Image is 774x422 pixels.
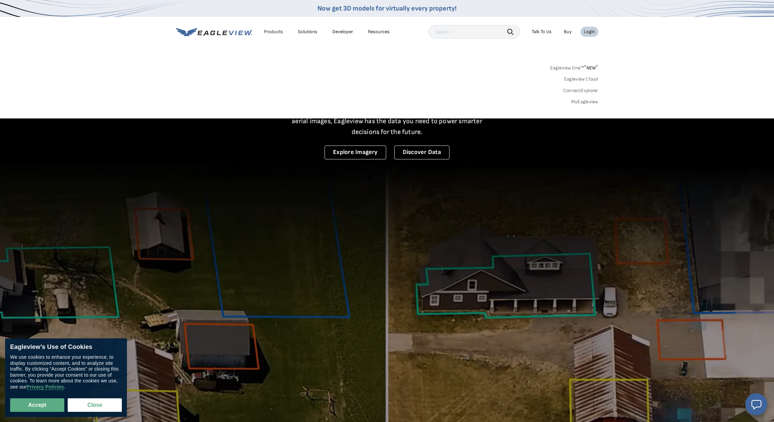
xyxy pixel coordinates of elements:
a: MyEagleview [571,99,598,105]
a: Buy [564,29,572,35]
div: Solutions [298,29,317,35]
div: Login [584,29,595,35]
a: Eagleview Cloud [564,76,598,82]
a: Now get 3D models for virtually every property! [317,4,457,13]
p: A new era starts here. Built on more than 3.5 billion high-resolution aerial images, Eagleview ha... [284,105,491,137]
div: We use cookies to enhance your experience, to display customized content, and to analyze site tra... [10,354,122,390]
div: Talk To Us [532,29,552,35]
a: Explore Imagery [325,146,386,159]
div: Eagleview’s Use of Cookies [10,343,122,351]
a: Discover Data [394,146,449,159]
button: Open chat window [745,393,767,415]
a: ConnectExplorer [563,88,598,94]
a: Privacy Policies [26,384,64,390]
button: Close [68,398,122,412]
a: Eagleview One™*NEW* [550,63,598,71]
div: Products [264,29,283,35]
div: Resources [368,29,390,35]
input: Search [428,25,520,39]
a: Developer [332,29,353,35]
button: Accept [10,398,64,412]
span: NEW [584,65,598,71]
